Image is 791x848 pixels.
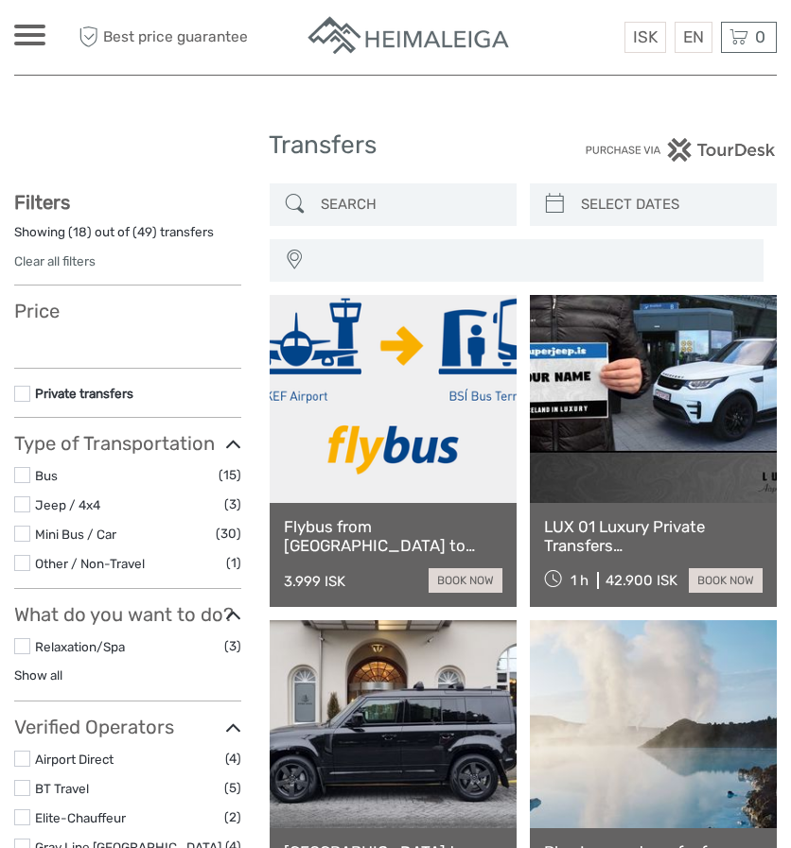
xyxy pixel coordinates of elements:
img: PurchaseViaTourDesk.png [585,138,777,162]
input: SELECT DATES [573,188,767,221]
span: (4) [225,748,241,770]
span: 0 [752,27,768,46]
a: LUX 01 Luxury Private Transfers [GEOGRAPHIC_DATA] To [GEOGRAPHIC_DATA] [544,517,763,556]
a: book now [429,568,502,593]
span: ISK [633,27,658,46]
h3: Verified Operators [14,716,241,738]
strong: Filters [14,191,70,214]
span: (5) [224,777,241,799]
span: 1 h [571,572,589,589]
div: EN [675,22,712,53]
a: Mini Bus / Car [35,527,116,542]
span: (15) [219,464,241,486]
a: Clear all filters [14,253,96,268]
a: Show all [14,667,62,683]
span: (1) [226,552,241,574]
img: Apartments in Reykjavik [306,14,514,61]
a: Bus [35,468,58,483]
div: 42.900 ISK [606,572,677,589]
label: 18 [73,223,87,241]
input: SEARCH [313,188,507,221]
a: Relaxation/Spa [35,639,125,654]
span: (30) [216,523,241,545]
a: Elite-Chauffeur [35,810,126,825]
h3: What do you want to do? [14,603,241,626]
h3: Price [14,300,241,322]
span: Best price guarantee [74,22,248,53]
a: BT Travel [35,781,89,796]
label: 49 [137,223,152,241]
h3: Type of Transportation [14,432,241,455]
span: (2) [224,806,241,828]
a: Private transfers [35,386,133,401]
a: Other / Non-Travel [35,556,145,571]
span: (3) [224,635,241,657]
div: 3.999 ISK [284,573,345,590]
a: Airport Direct [35,752,114,767]
div: Showing ( ) out of ( ) transfers [14,223,241,252]
a: book now [689,568,763,593]
span: (3) [224,493,241,515]
a: Flybus from [GEOGRAPHIC_DATA] to [GEOGRAPHIC_DATA] BSÍ [284,517,502,556]
h1: Transfers [269,130,523,161]
a: Jeep / 4x4 [35,497,100,512]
